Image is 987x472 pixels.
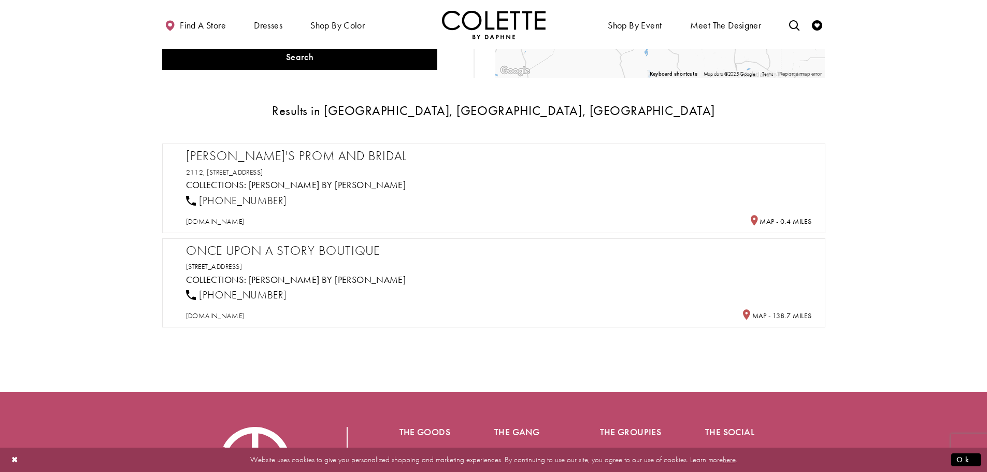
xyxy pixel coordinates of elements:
h5: The groupies [600,427,664,437]
a: [STREET_ADDRESS] [186,262,242,271]
a: [PHONE_NUMBER] [186,194,287,207]
h2: Once Upon A Story Boutique [186,243,812,259]
a: Check Wishlist [809,10,825,39]
a: Meet the designer [688,10,764,39]
a: [DOMAIN_NAME] [186,217,245,226]
img: Colette by Daphne [442,10,546,39]
a: Dresses [399,447,424,458]
a: here [723,454,736,465]
h5: Distance to Christina&#39;s Prom and Bridal [749,215,812,226]
a: Visit Home Page [442,10,546,39]
span: Dresses [251,10,285,39]
h5: The gang [494,427,559,437]
h2: [PERSON_NAME]'s Prom and Bridal [186,148,812,164]
a: [PHONE_NUMBER] [186,288,287,302]
span: Map data ©2025 Google [704,70,756,77]
span: Meet the designer [690,20,762,31]
a: Become a Retailer [600,447,660,458]
button: Close Dialog [6,451,24,469]
a: Find a Store [494,447,534,458]
a: Report a map error [779,71,822,77]
span: Shop by color [310,20,365,31]
a: Visit Colette by Daphne page [249,179,406,191]
a: Open this area in Google Maps (opens a new window) [498,64,532,78]
span: Collections: [186,274,247,285]
span: [PHONE_NUMBER] [199,288,287,302]
a: 2112, [STREET_ADDRESS] [186,167,263,177]
span: [PHONE_NUMBER] [199,194,287,207]
a: Terms (opens in new tab) [762,70,774,77]
span: Shop By Event [608,20,662,31]
h3: Results in [GEOGRAPHIC_DATA], [GEOGRAPHIC_DATA], [GEOGRAPHIC_DATA] [162,104,825,118]
h5: The goods [399,427,453,437]
a: Toggle search [786,10,802,39]
span: Shop by color [308,10,367,39]
span: Find a store [180,20,226,31]
span: Collections: [186,179,247,191]
span: Shop By Event [605,10,664,39]
button: Keyboard shortcuts [650,70,697,78]
p: Website uses cookies to give you personalized shopping and marketing experiences. By continuing t... [75,453,912,467]
h5: The social [705,427,769,437]
img: Google Image #44 [498,64,532,78]
a: [DOMAIN_NAME] [186,311,245,320]
button: Submit Dialog [951,453,981,466]
span: Dresses [254,20,282,31]
h5: Distance to Once Upon A Story Boutique [741,309,811,321]
a: Visit Colette by Daphne page [249,274,406,285]
button: Search [162,44,438,70]
a: Find a store [162,10,228,39]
